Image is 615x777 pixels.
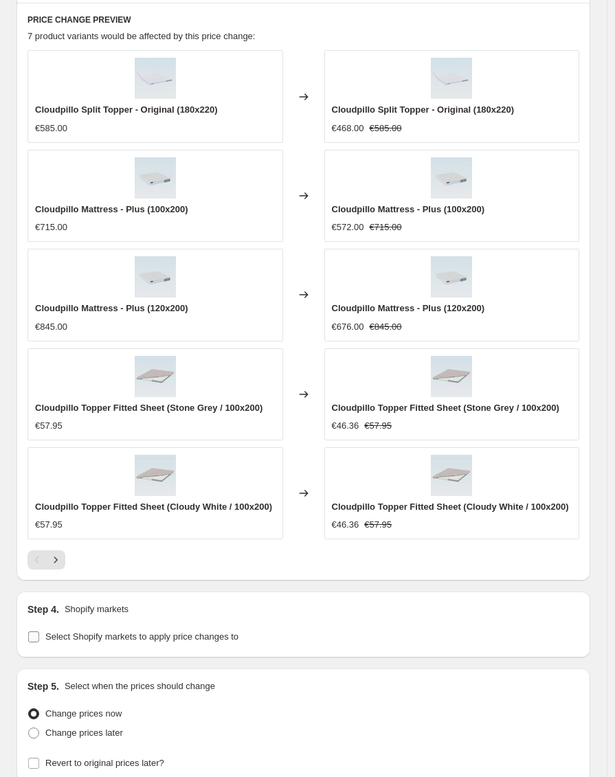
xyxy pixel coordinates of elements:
span: Select Shopify markets to apply price changes to [45,631,238,642]
p: Select when the prices should change [65,679,215,693]
div: €572.00 [332,221,364,234]
span: Cloudpillo Topper Fitted Sheet (Cloudy White / 100x200) [332,502,569,512]
span: Change prices later [45,728,123,738]
div: €585.00 [35,122,67,135]
img: cloudpillo-topper-fitted-sheet-gray_80x.jpg [431,455,472,496]
strike: €715.00 [370,221,402,234]
span: Cloudpillo Mattress - Plus (100x200) [332,204,485,214]
nav: Pagination [27,550,65,570]
div: €46.36 [332,419,359,433]
img: cloudpillo-mattress-plus-image_80x.jpg [135,256,176,297]
div: €845.00 [35,320,67,334]
img: cloudpillo-mattress-plus-image_80x.jpg [431,256,472,297]
span: 7 product variants would be affected by this price change: [27,31,255,41]
img: cloudpillo-topper-fitted-sheet-gray_80x.jpg [431,356,472,397]
img: cloudpillo-original-splittopper-image_80x.jpg [135,58,176,99]
span: Revert to original prices later? [45,758,164,768]
span: Cloudpillo Split Topper - Original (180x220) [35,104,218,115]
img: cloudpillo-original-splittopper-image_80x.jpg [431,58,472,99]
h2: Step 4. [27,603,59,616]
img: cloudpillo-mattress-plus-image_80x.jpg [135,157,176,199]
img: cloudpillo-topper-fitted-sheet-gray_80x.jpg [135,455,176,496]
strike: €845.00 [370,320,402,334]
h2: Step 5. [27,679,59,693]
img: cloudpillo-mattress-plus-image_80x.jpg [431,157,472,199]
div: €676.00 [332,320,364,334]
div: €46.36 [332,518,359,532]
button: Next [46,550,65,570]
div: €715.00 [35,221,67,234]
span: Cloudpillo Topper Fitted Sheet (Stone Grey / 100x200) [35,403,262,413]
span: Cloudpillo Mattress - Plus (100x200) [35,204,188,214]
strike: €57.95 [364,419,392,433]
span: Cloudpillo Topper Fitted Sheet (Cloudy White / 100x200) [35,502,272,512]
h6: PRICE CHANGE PREVIEW [27,14,579,25]
span: Cloudpillo Mattress - Plus (120x200) [35,303,188,313]
div: €57.95 [35,419,63,433]
span: Cloudpillo Topper Fitted Sheet (Stone Grey / 100x200) [332,403,559,413]
div: €468.00 [332,122,364,135]
p: Shopify markets [65,603,128,616]
span: Cloudpillo Mattress - Plus (120x200) [332,303,485,313]
span: Cloudpillo Split Topper - Original (180x220) [332,104,515,115]
div: €57.95 [35,518,63,532]
strike: €57.95 [364,518,392,532]
span: Change prices now [45,708,122,719]
img: cloudpillo-topper-fitted-sheet-gray_80x.jpg [135,356,176,397]
strike: €585.00 [370,122,402,135]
